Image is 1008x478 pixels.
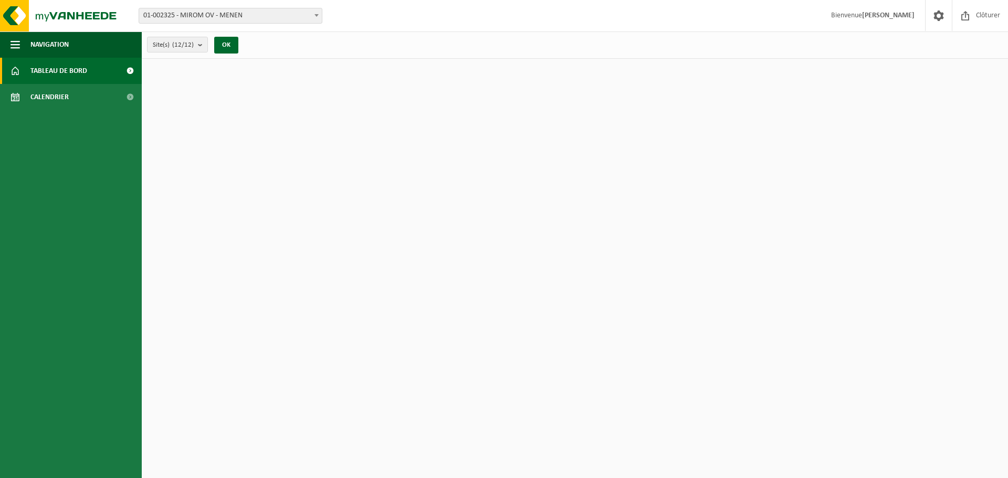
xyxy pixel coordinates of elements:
strong: [PERSON_NAME] [862,12,915,19]
button: Site(s)(12/12) [147,37,208,52]
span: 01-002325 - MIROM OV - MENEN [139,8,322,24]
span: Site(s) [153,37,194,53]
span: Calendrier [30,84,69,110]
span: 01-002325 - MIROM OV - MENEN [139,8,322,23]
count: (12/12) [172,41,194,48]
span: Tableau de bord [30,58,87,84]
span: Navigation [30,31,69,58]
button: OK [214,37,238,54]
